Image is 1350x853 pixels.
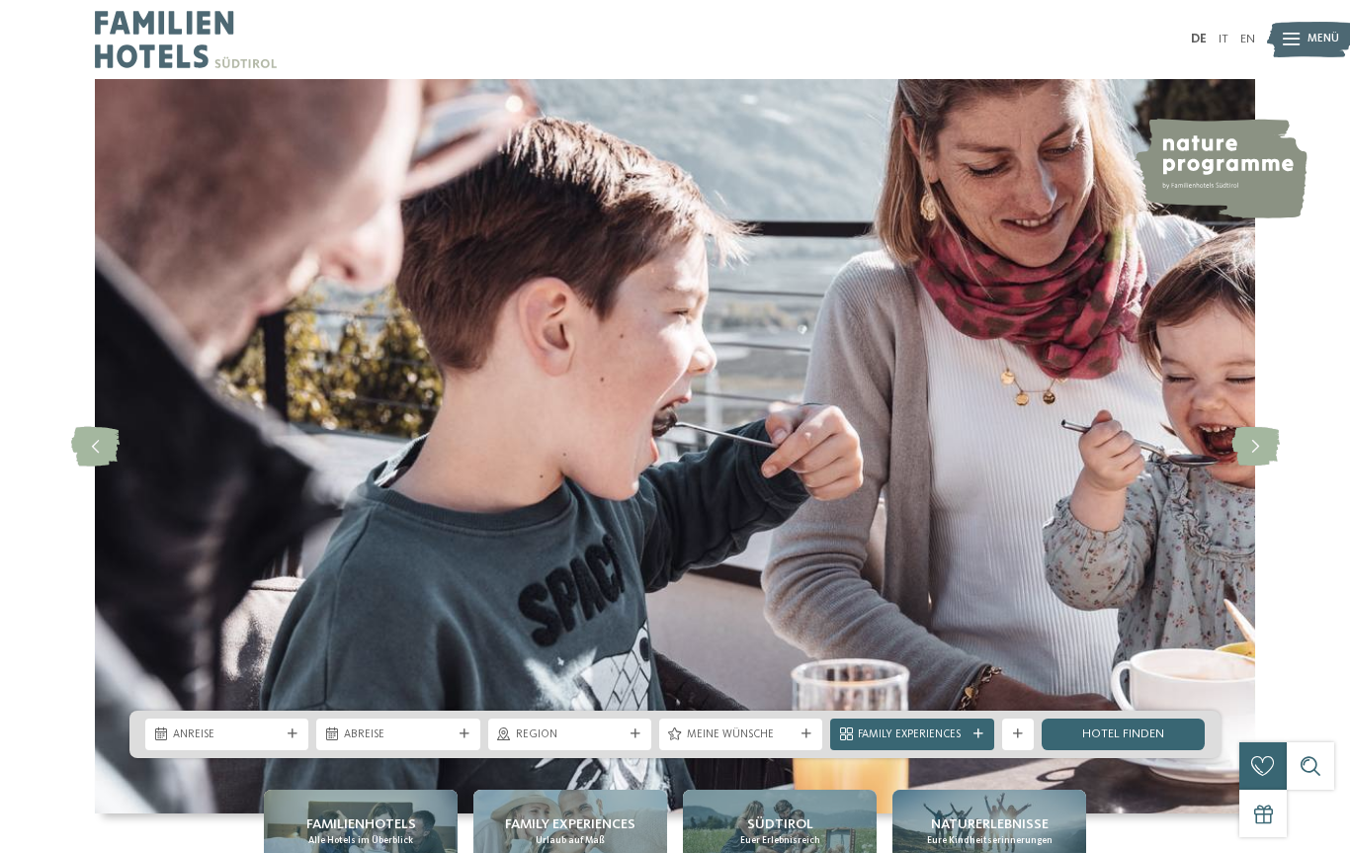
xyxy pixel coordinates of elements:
[95,79,1255,813] img: Familienhotels Südtirol: The happy family places
[536,834,605,847] span: Urlaub auf Maß
[747,814,813,834] span: Südtirol
[306,814,416,834] span: Familienhotels
[344,727,452,743] span: Abreise
[1219,33,1228,45] a: IT
[1191,33,1207,45] a: DE
[858,727,966,743] span: Family Experiences
[1134,119,1308,218] img: nature programme by Familienhotels Südtirol
[927,834,1053,847] span: Eure Kindheitserinnerungen
[516,727,624,743] span: Region
[1240,33,1255,45] a: EN
[931,814,1049,834] span: Naturerlebnisse
[687,727,795,743] span: Meine Wünsche
[1308,32,1339,47] span: Menü
[308,834,413,847] span: Alle Hotels im Überblick
[505,814,635,834] span: Family Experiences
[1042,719,1205,750] a: Hotel finden
[740,834,820,847] span: Euer Erlebnisreich
[173,727,281,743] span: Anreise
